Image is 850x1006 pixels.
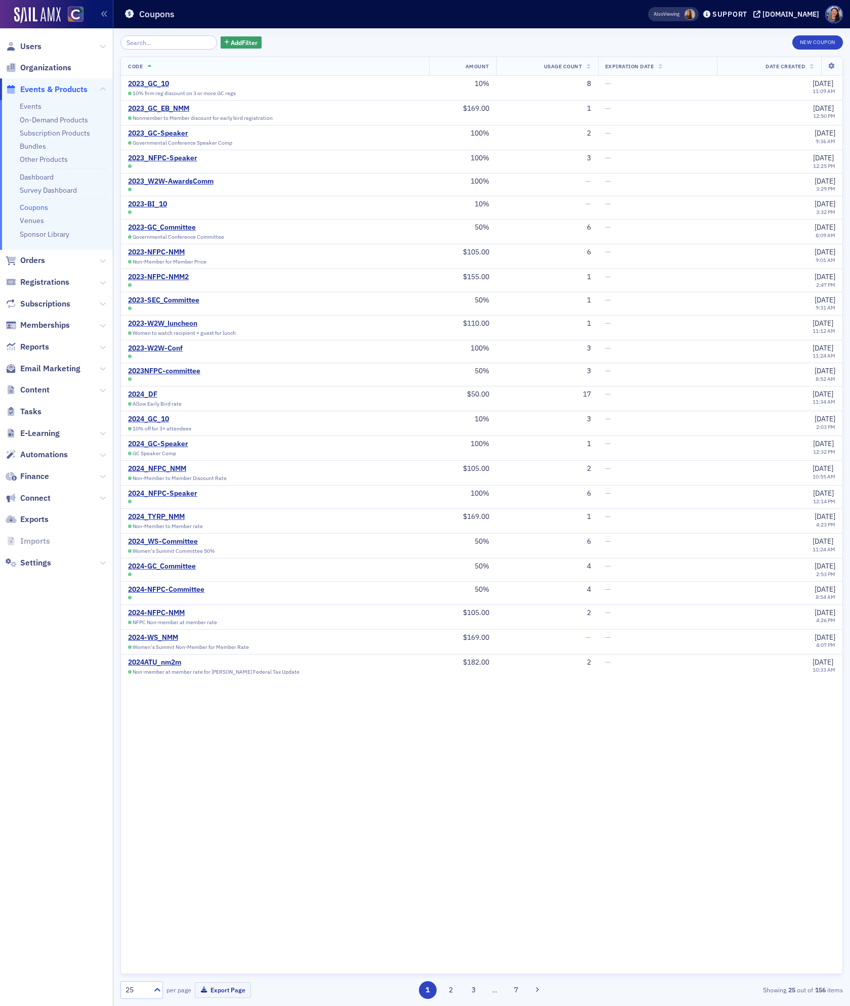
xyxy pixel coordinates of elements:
[605,153,611,162] span: —
[503,512,591,521] div: 1
[786,985,797,994] strong: 25
[605,537,611,546] span: —
[475,414,489,423] span: 10%
[471,177,489,186] span: 100%
[20,142,46,151] a: Bundles
[815,128,835,138] span: [DATE]
[20,155,68,164] a: Other Products
[544,63,582,70] span: Usage Count
[813,985,827,994] strong: 156
[128,440,225,449] a: 2024_GC-Speaker
[816,185,835,192] time: 3:29 PM
[465,981,483,999] button: 3
[813,104,834,113] span: [DATE]
[20,172,54,182] a: Dashboard
[503,296,591,305] div: 1
[128,608,225,618] a: 2024-NFPC-NMM
[6,406,41,417] a: Tasks
[605,319,611,328] span: —
[605,79,611,88] span: —
[6,298,70,310] a: Subscriptions
[133,644,249,650] span: Women's Summit Non-Member for Member Rate
[20,255,45,266] span: Orders
[605,199,611,208] span: —
[503,658,591,667] div: 2
[813,389,833,399] span: [DATE]
[20,84,88,95] span: Events & Products
[6,363,80,374] a: Email Marketing
[20,128,90,138] a: Subscription Products
[475,223,489,232] span: 50%
[503,390,591,399] div: 17
[128,537,225,546] a: 2024_WS-Committee
[813,489,834,498] span: [DATE]
[605,247,611,256] span: —
[815,223,835,232] span: [DATE]
[20,514,49,525] span: Exports
[503,248,591,257] div: 6
[792,37,843,46] a: New Coupon
[503,489,591,498] div: 6
[128,367,200,376] a: 2023NFPC-committee
[813,498,835,505] time: 12:14 PM
[816,208,835,215] time: 3:32 PM
[20,41,41,52] span: Users
[816,304,835,311] time: 9:31 AM
[6,471,49,482] a: Finance
[816,593,835,600] time: 8:54 AM
[815,633,835,642] span: [DATE]
[816,521,835,528] time: 4:23 PM
[133,234,225,240] span: Governmental Conference Committee
[221,36,262,49] button: AddFilter
[815,247,835,256] span: [DATE]
[6,449,68,460] a: Automations
[128,154,197,163] div: 2023_NFPC-Speaker
[813,88,835,95] time: 11:09 AM
[503,344,591,353] div: 3
[463,272,489,281] span: $155.00
[128,562,196,571] div: 2024-GC_Committee
[6,320,70,331] a: Memberships
[231,38,258,47] span: Add Filter
[503,129,591,138] div: 2
[605,389,611,399] span: —
[20,557,51,568] span: Settings
[128,129,232,138] a: 2023_GC-Speaker
[585,177,591,186] span: —
[128,104,273,113] div: 2023_GC_EB_NMM
[467,389,489,399] span: $50.00
[463,247,489,256] span: $105.00
[815,272,835,281] span: [DATE]
[20,428,60,439] span: E-Learning
[20,406,41,417] span: Tasks
[471,439,489,448] span: 100%
[6,428,60,439] a: E-Learning
[20,277,69,288] span: Registrations
[816,256,835,264] time: 9:01 AM
[503,585,591,594] div: 4
[475,537,489,546] span: 50%
[585,633,591,642] span: —
[128,585,204,594] a: 2024-NFPC-Committee
[6,84,88,95] a: Events & Products
[133,115,273,121] span: Nonmember to Member discount for early bird registration
[605,561,611,571] span: —
[14,7,61,23] img: SailAMX
[503,464,591,473] div: 2
[133,669,300,675] span: Non-member at member rate for [PERSON_NAME] Federal Tax Update
[475,561,489,571] span: 50%
[475,295,489,304] span: 50%
[20,102,41,111] a: Events
[813,464,833,473] span: [DATE]
[813,537,833,546] span: [DATE]
[605,608,611,617] span: —
[128,464,227,473] a: 2024_NFPC_NMM
[605,512,611,521] span: —
[503,440,591,449] div: 1
[503,537,591,546] div: 6
[813,448,835,455] time: 12:32 PM
[503,562,591,571] div: 4
[128,223,225,232] div: 2023-GC_Committee
[128,633,249,642] div: 2024-WS_NMM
